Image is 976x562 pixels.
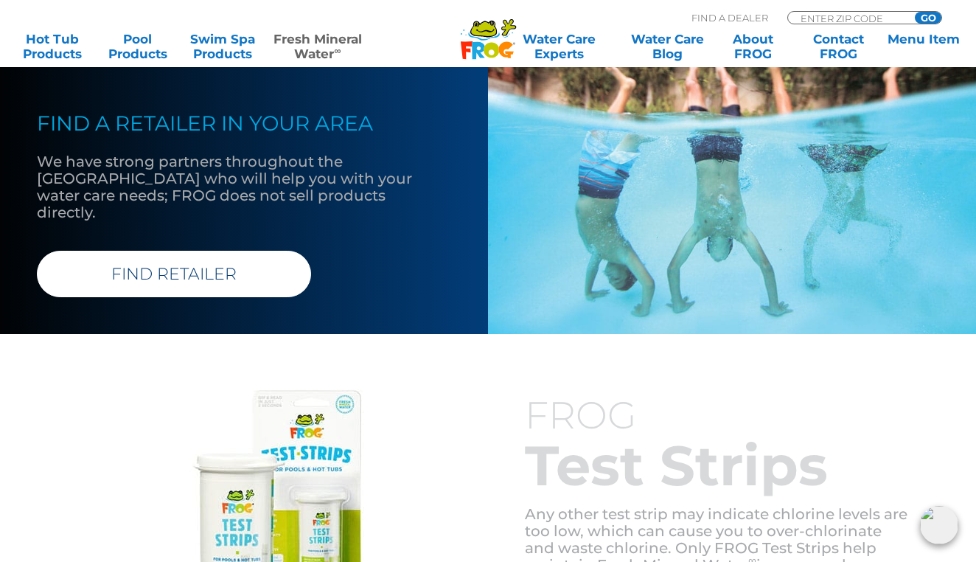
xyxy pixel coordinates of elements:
sup: ∞ [334,45,341,56]
a: ContactFROG [801,32,876,61]
a: FIND RETAILER [37,251,311,297]
a: Water CareBlog [630,32,706,61]
a: Fresh MineralWater∞ [271,32,365,61]
h3: FROG [525,395,912,436]
p: We have strong partners throughout the [GEOGRAPHIC_DATA] who will help you with your water care n... [37,153,414,221]
a: Hot TubProducts [15,32,91,61]
a: Water CareExperts [498,32,621,61]
input: GO [915,12,941,24]
a: Swim SpaProducts [185,32,261,61]
h2: Test Strips [525,436,912,495]
a: Menu Item [885,32,961,61]
h4: FIND A RETAILER IN YOUR AREA [37,111,414,135]
a: AboutFROG [715,32,791,61]
p: Find A Dealer [691,11,768,24]
img: openIcon [920,506,958,544]
input: Zip Code Form [799,12,899,24]
a: PoolProducts [100,32,176,61]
